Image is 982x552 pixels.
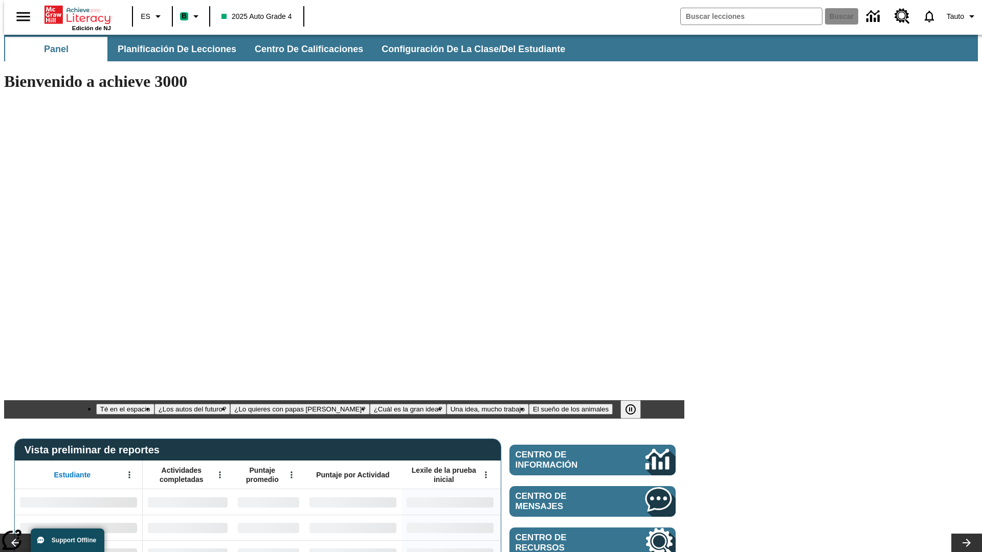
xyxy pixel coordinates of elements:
h1: Bienvenido a achieve 3000 [4,72,684,91]
a: Portada [44,5,111,25]
button: Diapositiva 2 ¿Los autos del futuro? [154,404,231,415]
span: Vista preliminar de reportes [25,444,165,456]
button: Planificación de lecciones [109,37,244,61]
div: Subbarra de navegación [4,35,978,61]
span: 2025 Auto Grade 4 [221,11,292,22]
button: Centro de calificaciones [247,37,371,61]
a: Centro de recursos, Se abrirá en una pestaña nueva. [888,3,916,30]
button: Diapositiva 6 El sueño de los animales [529,404,613,415]
span: Planificación de lecciones [118,43,236,55]
div: Sin datos, [233,515,304,540]
button: Panel [5,37,107,61]
div: Sin datos, [143,515,233,540]
button: Abrir menú [284,467,299,482]
button: Abrir menú [212,467,228,482]
button: Carrusel de lecciones, seguir [951,534,982,552]
button: Diapositiva 3 ¿Lo quieres con papas fritas? [230,404,369,415]
button: Perfil/Configuración [943,7,982,26]
span: Centro de calificaciones [255,43,363,55]
button: Abrir menú [122,467,137,482]
button: Diapositiva 5 Una idea, mucho trabajo [447,404,529,415]
button: Abrir menú [478,467,494,482]
a: Centro de información [509,445,676,475]
span: Actividades completadas [148,466,215,484]
div: Sin datos, [143,489,233,515]
a: Notificaciones [916,3,943,30]
div: Portada [44,4,111,31]
span: Lexile de la prueba inicial [407,466,481,484]
div: Sin datos, [233,489,304,515]
div: Subbarra de navegación [4,37,574,61]
span: Edición de NJ [72,25,111,31]
span: Estudiante [54,470,91,479]
button: Diapositiva 1 Té en el espacio [96,404,154,415]
button: Abrir el menú lateral [8,2,38,32]
span: Panel [44,43,69,55]
button: Lenguaje: ES, Selecciona un idioma [136,7,169,26]
span: Tauto [947,11,964,22]
button: Diapositiva 4 ¿Cuál es la gran idea? [370,404,447,415]
span: Centro de información [516,450,611,470]
a: Centro de información [860,3,888,31]
a: Centro de mensajes [509,486,676,517]
button: Configuración de la clase/del estudiante [373,37,573,61]
span: Puntaje promedio [238,466,287,484]
span: Configuración de la clase/del estudiante [382,43,565,55]
button: Support Offline [31,528,104,552]
button: Pausar [620,400,641,419]
span: B [182,10,187,22]
span: Puntaje por Actividad [316,470,389,479]
input: Buscar campo [681,8,822,25]
span: Support Offline [52,537,96,544]
span: Centro de mensajes [516,491,615,512]
div: Pausar [620,400,651,419]
span: ES [141,11,150,22]
button: Boost El color de la clase es verde menta. Cambiar el color de la clase. [176,7,206,26]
